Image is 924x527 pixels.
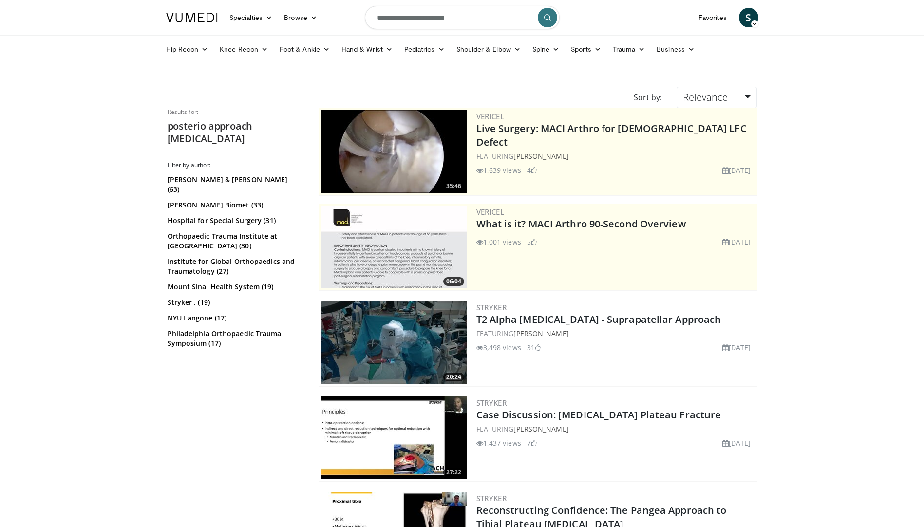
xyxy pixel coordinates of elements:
div: Sort by: [626,87,669,108]
a: Foot & Ankle [274,39,336,59]
div: FEATURING [476,328,755,339]
h3: Filter by author: [168,161,304,169]
a: Vericel [476,207,505,217]
div: FEATURING [476,424,755,434]
li: 31 [527,342,541,353]
li: 4 [527,165,537,175]
img: VuMedi Logo [166,13,218,22]
a: 27:22 [321,396,467,479]
span: 20:24 [443,373,464,381]
a: Business [651,39,700,59]
a: Knee Recon [214,39,274,59]
p: Results for: [168,108,304,116]
a: Spine [527,39,565,59]
a: Favorites [693,8,733,27]
a: Hip Recon [160,39,214,59]
li: [DATE] [722,237,751,247]
a: Stryker . (19) [168,298,302,307]
a: Relevance [677,87,756,108]
li: 1,639 views [476,165,521,175]
a: Trauma [607,39,651,59]
img: a1416b5e-9174-42b5-ac56-941f39552834.300x170_q85_crop-smart_upscale.jpg [321,396,467,479]
a: 06:04 [321,206,467,288]
a: [PERSON_NAME] Biomet (33) [168,200,302,210]
a: Stryker [476,398,507,408]
a: 20:24 [321,301,467,384]
li: 1,437 views [476,438,521,448]
a: Case Discussion: [MEDICAL_DATA] Plateau Fracture [476,408,721,421]
a: Vericel [476,112,505,121]
img: 6dac92b0-8760-435a-acb9-7eaa8ee21333.300x170_q85_crop-smart_upscale.jpg [321,301,467,384]
a: Sports [565,39,607,59]
a: Pediatrics [398,39,451,59]
a: Hand & Wrist [336,39,398,59]
a: [PERSON_NAME] [513,151,568,161]
a: Hospital for Special Surgery (31) [168,216,302,226]
a: S [739,8,758,27]
a: Shoulder & Elbow [451,39,527,59]
a: [PERSON_NAME] [513,424,568,433]
a: Stryker [476,493,507,503]
li: 3,498 views [476,342,521,353]
a: Philadelphia Orthopaedic Trauma Symposium (17) [168,329,302,348]
span: 35:46 [443,182,464,190]
div: FEATURING [476,151,755,161]
span: Relevance [683,91,728,104]
img: aa6cc8ed-3dbf-4b6a-8d82-4a06f68b6688.300x170_q85_crop-smart_upscale.jpg [321,206,467,288]
li: 1,001 views [476,237,521,247]
a: NYU Langone (17) [168,313,302,323]
a: What is it? MACI Arthro 90-Second Overview [476,217,686,230]
a: Institute for Global Orthopaedics and Traumatology (27) [168,257,302,276]
a: [PERSON_NAME] [513,329,568,338]
li: 7 [527,438,537,448]
a: Orthopaedic Trauma Institute at [GEOGRAPHIC_DATA] (30) [168,231,302,251]
a: T2 Alpha [MEDICAL_DATA] - Suprapatellar Approach [476,313,721,326]
span: 27:22 [443,468,464,477]
a: Mount Sinai Health System (19) [168,282,302,292]
img: eb023345-1e2d-4374-a840-ddbc99f8c97c.300x170_q85_crop-smart_upscale.jpg [321,110,467,193]
h2: posterio approach [MEDICAL_DATA] [168,120,304,145]
li: [DATE] [722,342,751,353]
a: Stryker [476,302,507,312]
li: [DATE] [722,438,751,448]
a: [PERSON_NAME] & [PERSON_NAME] (63) [168,175,302,194]
a: 35:46 [321,110,467,193]
li: 5 [527,237,537,247]
span: 06:04 [443,277,464,286]
a: Browse [278,8,323,27]
a: Live Surgery: MACI Arthro for [DEMOGRAPHIC_DATA] LFC Defect [476,122,747,149]
input: Search topics, interventions [365,6,560,29]
li: [DATE] [722,165,751,175]
a: Specialties [224,8,279,27]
